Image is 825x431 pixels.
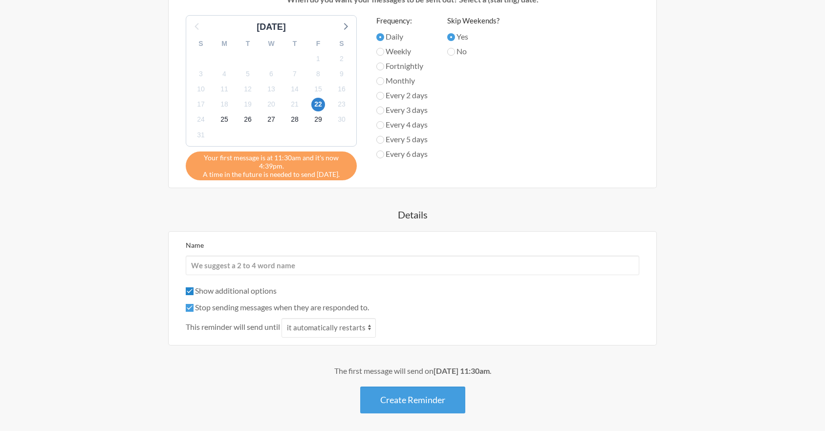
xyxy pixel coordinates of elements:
input: Yes [447,33,455,41]
label: Skip Weekends? [447,15,499,26]
span: Tuesday, September 9, 2025 [335,67,348,81]
label: Stop sending messages when they are responded to. [186,302,369,312]
label: Monthly [376,75,428,86]
span: Sunday, September 21, 2025 [288,98,302,111]
label: Weekly [376,45,428,57]
input: Daily [376,33,384,41]
span: Monday, September 29, 2025 [311,113,325,127]
label: Every 3 days [376,104,428,116]
span: Thursday, September 11, 2025 [217,83,231,96]
span: This reminder will send until [186,321,280,333]
span: Thursday, September 18, 2025 [217,98,231,111]
label: No [447,45,499,57]
span: Friday, September 19, 2025 [241,98,255,111]
span: Saturday, September 27, 2025 [264,113,278,127]
div: F [306,36,330,51]
span: Tuesday, September 2, 2025 [335,52,348,65]
span: Wednesday, September 24, 2025 [194,113,208,127]
span: Wednesday, September 3, 2025 [194,67,208,81]
span: Wednesday, September 10, 2025 [194,83,208,96]
input: Fortnightly [376,63,384,70]
input: Every 6 days [376,151,384,158]
span: Tuesday, September 30, 2025 [335,113,348,127]
input: Monthly [376,77,384,85]
label: Every 6 days [376,148,428,160]
input: No [447,48,455,56]
input: Show additional options [186,287,194,295]
input: We suggest a 2 to 4 word name [186,256,639,275]
label: Show additional options [186,286,277,295]
span: Sunday, September 7, 2025 [288,67,302,81]
span: Thursday, September 4, 2025 [217,67,231,81]
span: Wednesday, October 1, 2025 [194,128,208,142]
span: Tuesday, September 16, 2025 [335,83,348,96]
label: Yes [447,31,499,43]
input: Every 2 days [376,92,384,100]
div: T [236,36,260,51]
label: Fortnightly [376,60,428,72]
span: Tuesday, September 23, 2025 [335,98,348,111]
div: M [213,36,236,51]
input: Stop sending messages when they are responded to. [186,304,194,312]
input: Every 3 days [376,107,384,114]
span: Monday, September 15, 2025 [311,83,325,96]
div: A time in the future is needed to send [DATE]. [186,151,357,180]
div: T [283,36,306,51]
span: Monday, September 1, 2025 [311,52,325,65]
span: Monday, September 22, 2025 [311,98,325,111]
span: Saturday, September 13, 2025 [264,83,278,96]
div: The first message will send on . [129,365,696,377]
span: Friday, September 5, 2025 [241,67,255,81]
span: Friday, September 26, 2025 [241,113,255,127]
button: Create Reminder [360,387,465,413]
span: Saturday, September 20, 2025 [264,98,278,111]
label: Every 2 days [376,89,428,101]
span: Friday, September 12, 2025 [241,83,255,96]
div: [DATE] [253,21,290,34]
div: S [189,36,213,51]
label: Frequency: [376,15,428,26]
span: Saturday, September 6, 2025 [264,67,278,81]
h4: Details [129,208,696,221]
div: W [260,36,283,51]
span: Sunday, September 14, 2025 [288,83,302,96]
span: Your first message is at 11:30am and it's now 4:39pm. [193,153,349,170]
label: Name [186,241,204,249]
label: Daily [376,31,428,43]
span: Sunday, September 28, 2025 [288,113,302,127]
label: Every 5 days [376,133,428,145]
label: Every 4 days [376,119,428,130]
input: Every 4 days [376,121,384,129]
span: Monday, September 8, 2025 [311,67,325,81]
div: S [330,36,353,51]
input: Weekly [376,48,384,56]
strong: [DATE] 11:30am [434,366,490,375]
span: Thursday, September 25, 2025 [217,113,231,127]
input: Every 5 days [376,136,384,144]
span: Wednesday, September 17, 2025 [194,98,208,111]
